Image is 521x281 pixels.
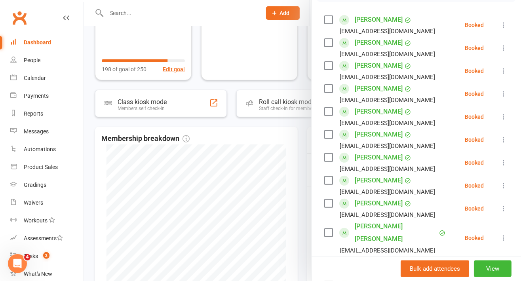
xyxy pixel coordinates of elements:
[340,118,435,128] div: [EMAIL_ADDRESS][DOMAIN_NAME]
[465,206,484,211] div: Booked
[10,176,84,194] a: Gradings
[340,141,435,151] div: [EMAIL_ADDRESS][DOMAIN_NAME]
[24,39,51,46] div: Dashboard
[401,260,469,277] button: Bulk add attendees
[465,91,484,97] div: Booked
[24,128,49,135] div: Messages
[465,114,484,120] div: Booked
[465,45,484,51] div: Booked
[43,252,49,259] span: 2
[340,164,435,174] div: [EMAIL_ADDRESS][DOMAIN_NAME]
[355,13,403,26] a: [PERSON_NAME]
[340,210,435,220] div: [EMAIL_ADDRESS][DOMAIN_NAME]
[24,182,46,188] div: Gradings
[355,82,403,95] a: [PERSON_NAME]
[340,95,435,105] div: [EMAIL_ADDRESS][DOMAIN_NAME]
[24,164,58,170] div: Product Sales
[24,235,63,241] div: Assessments
[24,57,40,63] div: People
[24,271,52,277] div: What's New
[24,146,56,152] div: Automations
[10,230,84,247] a: Assessments
[465,235,484,241] div: Booked
[340,26,435,36] div: [EMAIL_ADDRESS][DOMAIN_NAME]
[10,69,84,87] a: Calendar
[340,245,435,256] div: [EMAIL_ADDRESS][DOMAIN_NAME]
[24,217,48,224] div: Workouts
[355,59,403,72] a: [PERSON_NAME]
[24,253,38,259] div: Tasks
[355,197,403,210] a: [PERSON_NAME]
[340,187,435,197] div: [EMAIL_ADDRESS][DOMAIN_NAME]
[355,36,403,49] a: [PERSON_NAME]
[24,75,46,81] div: Calendar
[24,93,49,99] div: Payments
[10,140,84,158] a: Automations
[24,199,43,206] div: Waivers
[10,212,84,230] a: Workouts
[10,247,84,265] a: Tasks 2
[10,51,84,69] a: People
[465,160,484,165] div: Booked
[10,87,84,105] a: Payments
[8,254,27,273] iframe: Intercom live chat
[465,137,484,142] div: Booked
[10,105,84,123] a: Reports
[10,194,84,212] a: Waivers
[465,68,484,74] div: Booked
[465,22,484,28] div: Booked
[355,174,403,187] a: [PERSON_NAME]
[340,72,435,82] div: [EMAIL_ADDRESS][DOMAIN_NAME]
[465,183,484,188] div: Booked
[24,254,30,260] span: 4
[355,128,403,141] a: [PERSON_NAME]
[340,49,435,59] div: [EMAIL_ADDRESS][DOMAIN_NAME]
[355,105,403,118] a: [PERSON_NAME]
[10,158,84,176] a: Product Sales
[474,260,511,277] button: View
[24,110,43,117] div: Reports
[355,151,403,164] a: [PERSON_NAME]
[10,123,84,140] a: Messages
[10,8,29,28] a: Clubworx
[10,34,84,51] a: Dashboard
[355,220,437,245] a: [PERSON_NAME] [PERSON_NAME]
